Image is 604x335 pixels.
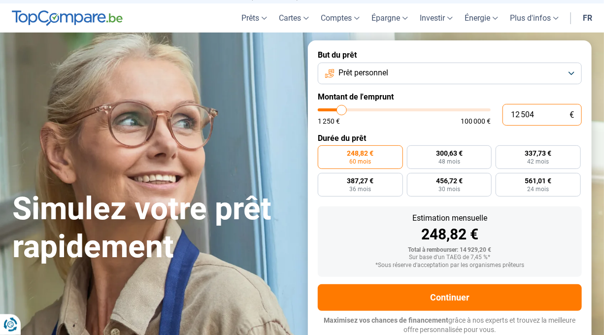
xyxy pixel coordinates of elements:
[525,150,552,157] span: 337,73 €
[318,316,582,335] p: grâce à nos experts et trouvez la meilleure offre personnalisée pour vous.
[338,67,388,78] span: Prêt personnel
[436,177,463,184] span: 456,72 €
[315,3,366,33] a: Comptes
[235,3,273,33] a: Prêts
[318,50,582,60] label: But du prêt
[347,177,373,184] span: 387,27 €
[438,186,460,192] span: 30 mois
[577,3,598,33] a: fr
[326,214,574,222] div: Estimation mensuelle
[349,186,371,192] span: 36 mois
[318,134,582,143] label: Durée du prêt
[461,118,491,125] span: 100 000 €
[436,150,463,157] span: 300,63 €
[326,247,574,254] div: Total à rembourser: 14 929,20 €
[525,177,552,184] span: 561,01 €
[12,10,123,26] img: TopCompare
[366,3,414,33] a: Épargne
[414,3,459,33] a: Investir
[528,186,549,192] span: 24 mois
[459,3,504,33] a: Énergie
[570,111,574,119] span: €
[12,190,296,266] h1: Simulez votre prêt rapidement
[326,254,574,261] div: Sur base d'un TAEG de 7,45 %*
[504,3,565,33] a: Plus d'infos
[326,262,574,269] div: *Sous réserve d'acceptation par les organismes prêteurs
[324,316,449,324] span: Maximisez vos chances de financement
[273,3,315,33] a: Cartes
[326,227,574,242] div: 248,82 €
[528,159,549,165] span: 42 mois
[438,159,460,165] span: 48 mois
[318,92,582,101] label: Montant de l'emprunt
[318,284,582,311] button: Continuer
[318,118,340,125] span: 1 250 €
[318,63,582,84] button: Prêt personnel
[349,159,371,165] span: 60 mois
[347,150,373,157] span: 248,82 €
